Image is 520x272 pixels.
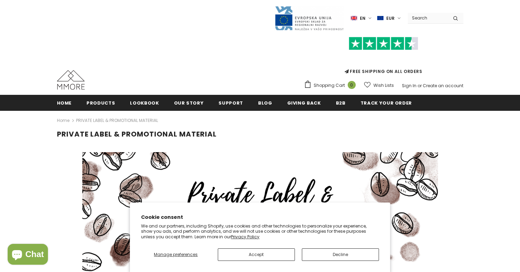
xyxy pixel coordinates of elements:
img: Javni Razpis [274,6,344,31]
p: We and our partners, including Shopify, use cookies and other technologies to personalize your ex... [141,223,379,240]
span: FREE SHIPPING ON ALL ORDERS [304,40,463,74]
span: 0 [348,81,356,89]
inbox-online-store-chat: Shopify online store chat [6,244,50,266]
span: Our Story [174,100,204,106]
span: EUR [386,15,395,22]
a: Create an account [423,83,463,89]
span: Blog [258,100,272,106]
span: or [418,83,422,89]
a: Privacy Policy [231,234,259,240]
a: Wish Lists [364,79,394,91]
button: Decline [302,248,379,261]
a: Sign In [402,83,416,89]
a: Shopping Cart 0 [304,80,359,91]
a: Lookbook [130,95,159,110]
span: support [218,100,243,106]
a: Track your order [361,95,412,110]
img: i-lang-1.png [351,15,357,21]
h2: Cookie consent [141,214,379,221]
span: Track your order [361,100,412,106]
span: Shopping Cart [314,82,345,89]
span: Home [57,100,72,106]
span: Giving back [287,100,321,106]
iframe: Customer reviews powered by Trustpilot [304,50,463,68]
span: Manage preferences [154,252,198,257]
a: B2B [336,95,346,110]
img: Trust Pilot Stars [349,37,418,50]
a: support [218,95,243,110]
img: MMORE Cases [57,70,85,90]
button: Accept [218,248,295,261]
span: B2B [336,100,346,106]
a: Home [57,95,72,110]
a: Blog [258,95,272,110]
span: Lookbook [130,100,159,106]
span: Products [86,100,115,106]
span: PRIVATE LABEL & PROMOTIONAL MATERIAL [57,129,217,139]
a: Products [86,95,115,110]
span: Wish Lists [373,82,394,89]
a: Our Story [174,95,204,110]
a: Giving back [287,95,321,110]
button: Manage preferences [141,248,211,261]
input: Search Site [408,13,448,23]
a: Home [57,116,69,125]
span: en [360,15,365,22]
a: Javni Razpis [274,15,344,21]
span: PRIVATE LABEL & PROMOTIONAL MATERIAL [76,116,158,125]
